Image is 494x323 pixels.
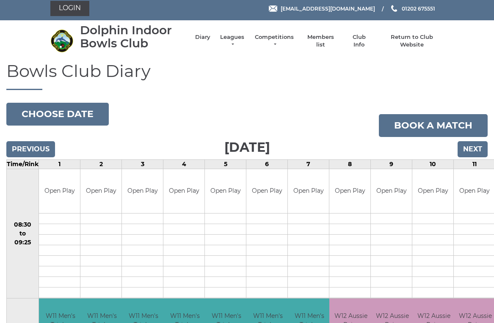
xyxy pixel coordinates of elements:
[246,159,288,169] td: 6
[458,141,488,157] input: Next
[50,1,89,16] a: Login
[163,159,205,169] td: 4
[412,159,454,169] td: 10
[303,33,338,49] a: Members list
[80,24,187,50] div: Dolphin Indoor Bowls Club
[50,29,74,52] img: Dolphin Indoor Bowls Club
[122,169,163,214] td: Open Play
[122,159,163,169] td: 3
[80,169,121,214] td: Open Play
[80,159,122,169] td: 2
[281,5,375,11] span: [EMAIL_ADDRESS][DOMAIN_NAME]
[288,159,329,169] td: 7
[39,159,80,169] td: 1
[205,169,246,214] td: Open Play
[39,169,80,214] td: Open Play
[391,5,397,12] img: Phone us
[6,103,109,126] button: Choose date
[7,169,39,298] td: 08:30 to 09:25
[254,33,295,49] a: Competitions
[371,169,412,214] td: Open Play
[6,62,488,90] h1: Bowls Club Diary
[6,141,55,157] input: Previous
[7,159,39,169] td: Time/Rink
[402,5,435,11] span: 01202 675551
[246,169,287,214] td: Open Play
[195,33,210,41] a: Diary
[219,33,246,49] a: Leagues
[205,159,246,169] td: 5
[390,5,435,13] a: Phone us 01202 675551
[269,5,375,13] a: Email [EMAIL_ADDRESS][DOMAIN_NAME]
[163,169,204,214] td: Open Play
[380,33,444,49] a: Return to Club Website
[379,114,488,137] a: Book a match
[288,169,329,214] td: Open Play
[347,33,371,49] a: Club Info
[412,169,453,214] td: Open Play
[329,159,371,169] td: 8
[329,169,370,214] td: Open Play
[269,5,277,12] img: Email
[371,159,412,169] td: 9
